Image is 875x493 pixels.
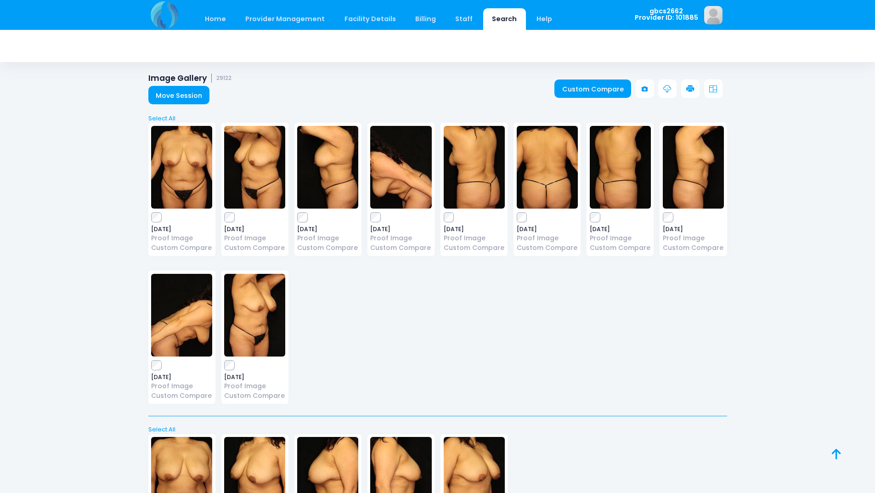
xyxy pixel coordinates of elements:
[370,243,431,253] a: Custom Compare
[151,243,212,253] a: Custom Compare
[237,8,334,30] a: Provider Management
[145,425,730,434] a: Select All
[151,374,212,380] span: [DATE]
[527,8,561,30] a: Help
[663,227,724,232] span: [DATE]
[444,126,505,209] img: image
[663,126,724,209] img: image
[224,374,285,380] span: [DATE]
[590,233,651,243] a: Proof Image
[145,114,730,123] a: Select All
[370,227,431,232] span: [DATE]
[335,8,405,30] a: Facility Details
[590,243,651,253] a: Custom Compare
[444,233,505,243] a: Proof Image
[517,233,578,243] a: Proof Image
[297,126,358,209] img: image
[635,8,698,21] span: gbcs2662 Provider ID: 101885
[297,243,358,253] a: Custom Compare
[224,391,285,401] a: Custom Compare
[148,86,210,104] a: Move Session
[224,126,285,209] img: image
[406,8,445,30] a: Billing
[224,243,285,253] a: Custom Compare
[517,126,578,209] img: image
[370,233,431,243] a: Proof Image
[216,75,231,82] small: 29122
[196,8,235,30] a: Home
[224,381,285,391] a: Proof Image
[554,79,631,98] a: Custom Compare
[148,74,232,83] h1: Image Gallery
[444,227,505,232] span: [DATE]
[517,227,578,232] span: [DATE]
[224,227,285,232] span: [DATE]
[151,274,212,357] img: image
[297,233,358,243] a: Proof Image
[704,6,723,24] img: image
[224,233,285,243] a: Proof Image
[297,227,358,232] span: [DATE]
[370,126,431,209] img: image
[663,233,724,243] a: Proof Image
[590,126,651,209] img: image
[151,227,212,232] span: [DATE]
[151,391,212,401] a: Custom Compare
[663,243,724,253] a: Custom Compare
[590,227,651,232] span: [DATE]
[444,243,505,253] a: Custom Compare
[151,233,212,243] a: Proof Image
[151,126,212,209] img: image
[224,274,285,357] img: image
[483,8,526,30] a: Search
[151,381,212,391] a: Proof Image
[446,8,482,30] a: Staff
[517,243,578,253] a: Custom Compare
